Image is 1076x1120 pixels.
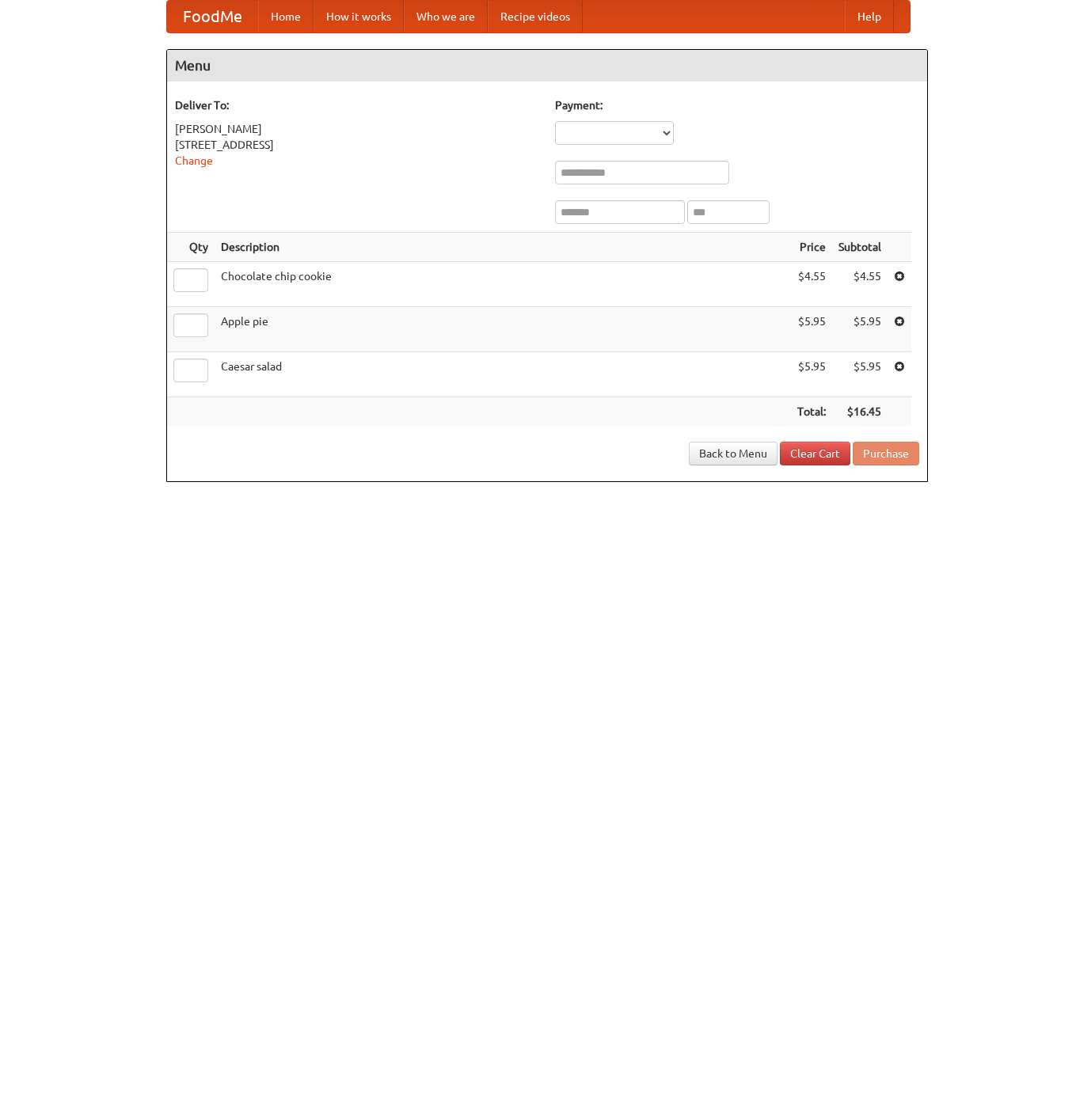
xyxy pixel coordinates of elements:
[167,1,258,32] a: FoodMe
[791,262,832,307] td: $4.55
[832,352,888,397] td: $5.95
[845,1,894,32] a: Help
[488,1,583,32] a: Recipe videos
[175,97,539,113] h5: Deliver To:
[215,352,791,397] td: Caesar salad
[832,397,888,427] th: $16.45
[689,442,778,465] a: Back to Menu
[832,233,888,262] th: Subtotal
[780,442,850,465] a: Clear Cart
[215,262,791,307] td: Chocolate chip cookie
[175,137,539,153] div: [STREET_ADDRESS]
[832,307,888,352] td: $5.95
[555,97,919,113] h5: Payment:
[167,50,927,82] h4: Menu
[832,262,888,307] td: $4.55
[175,121,539,137] div: [PERSON_NAME]
[853,442,919,465] button: Purchase
[791,397,832,427] th: Total:
[791,307,832,352] td: $5.95
[258,1,314,32] a: Home
[314,1,404,32] a: How it works
[791,233,832,262] th: Price
[167,233,215,262] th: Qty
[404,1,488,32] a: Who we are
[791,352,832,397] td: $5.95
[215,307,791,352] td: Apple pie
[215,233,791,262] th: Description
[175,154,213,167] a: Change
